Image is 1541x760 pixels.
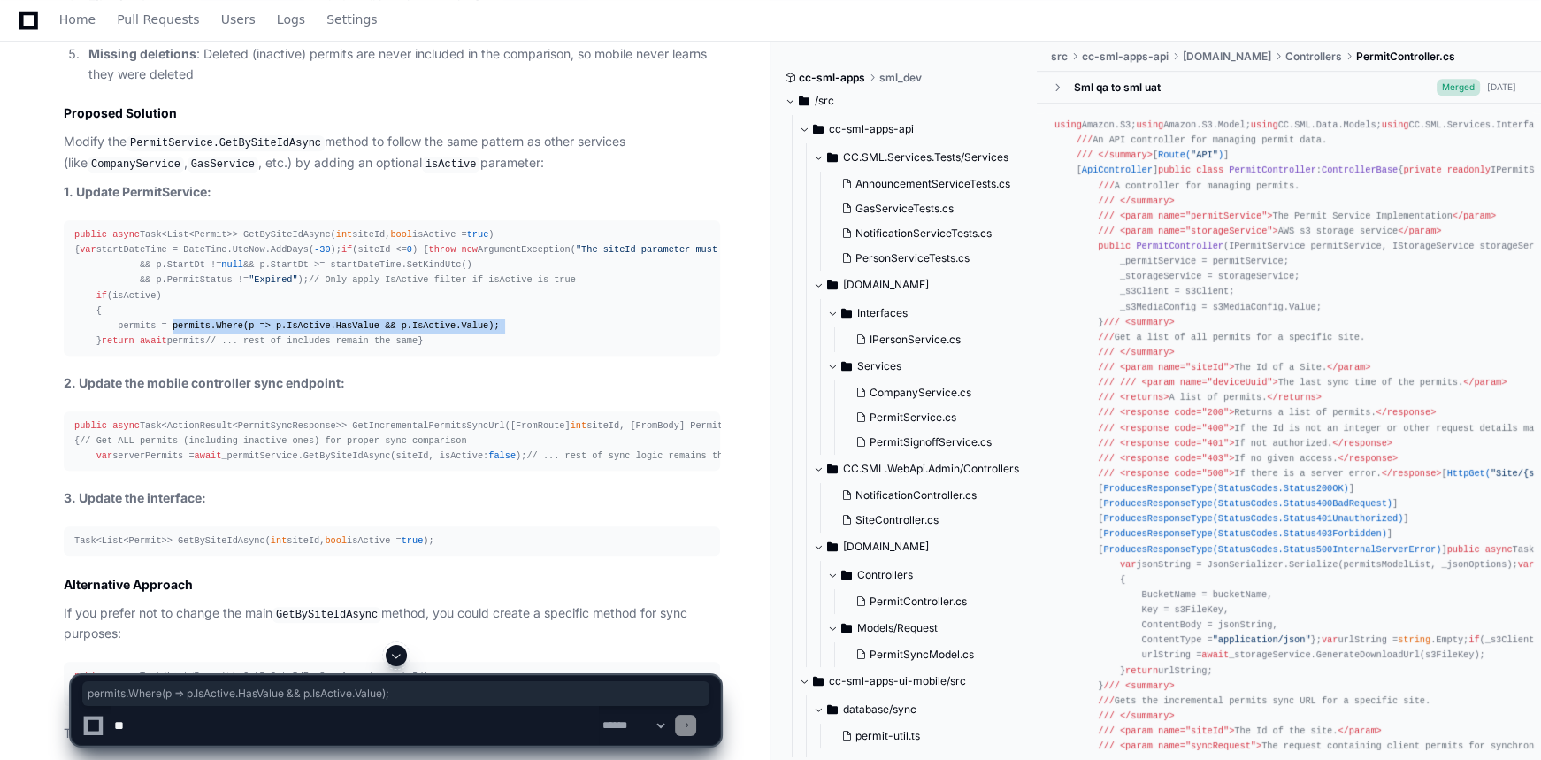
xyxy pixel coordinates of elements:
[1098,392,1322,403] span: A list of permits.
[1082,165,1153,175] span: ApiController
[1463,377,1506,388] span: </param>
[1120,392,1169,403] span: <returns>
[402,535,424,546] span: true
[843,462,1019,476] span: CC.SML.WebApi.Admin/Controllers
[1285,50,1342,64] span: Controllers
[1158,165,1191,175] span: public
[855,226,992,241] span: NotificationServiceTests.cs
[488,450,516,461] span: false
[1447,544,1480,555] span: public
[1447,165,1491,175] span: readonly
[1098,332,1365,342] span: Get a list of all permits for a specific site.
[848,327,1013,352] button: IPersonService.cs
[813,271,1023,299] button: [DOMAIN_NAME]
[428,244,456,255] span: throw
[1267,392,1322,403] span: </returns>
[117,14,199,25] span: Pull Requests
[422,157,480,173] code: isActive
[855,251,970,265] span: PersonServiceTests.cs
[857,568,913,582] span: Controllers
[1098,453,1114,464] span: ///
[390,229,412,240] span: bool
[834,196,1013,221] button: GasServiceTests.cs
[848,642,1013,667] button: PermitSyncModel.cs
[799,115,1023,143] button: cc-sml-apps-api
[1098,211,1496,221] span: The Permit Service Implementation
[1142,377,1278,388] span: <param name="deviceUuid">
[827,147,838,168] svg: Directory
[102,335,134,346] span: return
[1098,407,1436,418] span: Returns a list of permits.
[834,508,1013,533] button: SiteController.cs
[857,306,908,320] span: Interfaces
[571,420,586,431] span: int
[140,335,167,346] span: await
[64,184,211,199] strong: 1. Update PermitService:
[461,244,477,255] span: new
[834,221,1013,246] button: NotificationServiceTests.cs
[870,595,967,609] span: PermitController.cs
[112,420,140,431] span: async
[843,278,929,292] span: [DOMAIN_NAME]
[74,227,709,349] div: Task<List<Permit>> GetBySiteIdAsync( siteId, isActive = ) { startDateTime = DateTime.UtcNow.AddDa...
[843,540,929,554] span: [DOMAIN_NAME]
[80,435,466,446] span: // Get ALL permits (including inactive ones) for proper sync comparison
[1518,559,1534,570] span: var
[467,229,489,240] span: true
[1077,150,1092,160] span: ///
[1098,362,1370,372] span: The Id of a Site.
[576,244,826,255] span: "The siteId parameter must be greater than 0."
[1103,498,1392,509] span: ProducesResponseType(StatusCodes.Status400BadRequest)
[1191,150,1218,160] span: "API"
[1376,407,1437,418] span: </response>
[195,450,222,461] span: await
[1356,50,1455,64] span: PermitController.cs
[1120,438,1234,449] span: <response code="401">
[841,618,852,639] svg: Directory
[1213,634,1311,645] span: "application/json"
[83,44,720,85] li: : Deleted (inactive) permits are never included in the comparison, so mobile never learns they we...
[1322,165,1398,175] span: ControllerBase
[1332,438,1392,449] span: </response>
[336,229,352,240] span: int
[1098,180,1114,191] span: ///
[1136,119,1163,130] span: using
[1382,119,1409,130] span: using
[827,614,1023,642] button: Models/Request
[813,455,1023,483] button: CC.SML.WebApi.Admin/Controllers
[1125,317,1174,327] span: <summary>
[799,90,809,111] svg: Directory
[841,303,852,324] svg: Directory
[834,483,1013,508] button: NotificationController.cs
[1051,50,1068,64] span: src
[827,274,838,296] svg: Directory
[1485,544,1513,555] span: async
[1103,483,1348,494] span: ProducesResponseType(StatusCodes.Status200OK)
[1120,377,1136,388] span: ///
[813,143,1023,172] button: CC.SML.Services.Tests/Services
[870,411,956,425] span: PermitService.cs
[1398,634,1430,645] span: string
[221,259,243,270] span: null
[1437,79,1480,96] span: Merged
[1468,634,1479,645] span: if
[1098,438,1114,449] span: ///
[1398,226,1441,236] span: </param>
[64,375,345,390] strong: 2. Update the mobile controller sync endpoint:
[309,274,576,285] span: // Only apply IsActive filter if isActive is true
[870,386,971,400] span: CompanyService.cs
[879,71,922,85] span: sml_dev
[848,380,1013,405] button: CompanyService.cs
[221,14,256,25] span: Users
[827,458,838,480] svg: Directory
[64,132,720,173] p: Modify the method to follow the same pattern as other services (like , , etc.) by adding an optio...
[857,621,938,635] span: Models/Request
[407,244,412,255] span: 0
[1136,241,1223,251] span: PermitController
[96,290,107,301] span: if
[1120,347,1175,357] span: </summary>
[314,244,330,255] span: -30
[1098,180,1299,191] span: A controller for managing permits.
[827,561,1023,589] button: Controllers
[64,490,206,505] strong: 3. Update the interface:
